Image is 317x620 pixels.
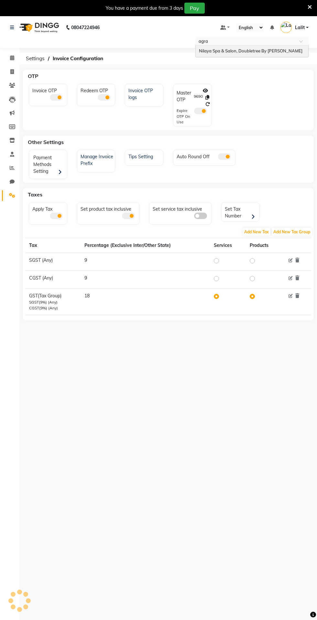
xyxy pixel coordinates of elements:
span: Lalit [295,24,305,31]
th: Tax [25,238,81,253]
div: You have a payment due from 3 days [106,5,183,12]
img: Lalit [280,22,292,33]
div: CGST(9%) (Any) [29,305,77,311]
td: 18 [81,288,210,315]
td: 9 [81,253,210,271]
div: Invoice OTP logs [127,86,163,101]
a: Manage Invoice Prefix [77,152,115,167]
div: Auto Round Off [175,152,235,160]
a: Invoice OTP logs [125,86,163,101]
ng-dropdown-panel: Options list [195,45,309,57]
th: Products [246,238,282,253]
div: Set service tax inclusive [151,204,211,219]
label: Master OTP [177,90,191,103]
label: 9690 [194,94,203,99]
span: Add New Tax Group [272,228,312,236]
div: Tips Setting [127,152,163,160]
div: Set Tax Number [223,204,259,221]
span: Add New Tax [243,228,270,236]
a: Tips Setting [125,152,163,160]
span: Nilaya Spa & Salon, Doubletree By [PERSON_NAME] [199,48,302,53]
td: 9 [81,271,210,288]
td: CGST (Any) [25,271,81,288]
div: Expire OTP On Use [177,108,194,125]
div: Apply Tax [31,204,67,219]
th: Percentage (Exclusive Inter/Other State) [81,238,210,253]
div: Payment Methods Setting [31,152,67,179]
div: Manage Invoice Prefix [79,152,115,167]
div: Invoice OTP [31,86,67,101]
img: logo [16,18,61,37]
a: Add New Tax [242,229,271,235]
td: SGST (Any) [25,253,81,271]
div: SGST(9%) (Any) [29,299,77,305]
div: Redeem OTP [79,86,115,101]
button: Pay [184,3,205,14]
span: Settings [23,53,48,64]
span: Invoice Configuration [49,53,106,64]
span: (Tax Group) [38,293,61,299]
b: 08047224946 [71,18,100,37]
th: Services [210,238,246,253]
a: Add New Tax Group [271,229,312,235]
td: GST [25,288,81,315]
div: Set product tax inclusive [79,204,139,219]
